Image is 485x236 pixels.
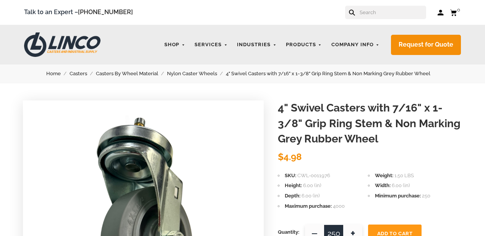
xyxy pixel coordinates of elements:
[392,183,410,188] span: 6.00 (in)
[24,32,101,57] img: LINCO CASTERS & INDUSTRIAL SUPPLY
[278,151,302,162] span: $4.98
[233,37,280,52] a: Industries
[96,70,167,78] a: Casters By Wheel Material
[78,8,133,16] a: [PHONE_NUMBER]
[285,183,302,188] span: Height
[302,193,320,199] span: 6.00 (in)
[297,173,330,178] span: CWL-0011976
[457,7,460,13] span: 0
[394,173,414,178] span: 1.50 LBS
[167,70,226,78] a: Nylon Caster Wheels
[46,70,70,78] a: Home
[303,183,321,188] span: 6.00 (in)
[285,203,332,209] span: Maximum purchase
[375,193,421,199] span: Minimum purchase
[282,37,326,52] a: Products
[359,6,426,19] input: Search
[333,203,345,209] span: 4000
[375,183,391,188] span: Width
[285,173,296,178] span: SKU
[328,37,383,52] a: Company Info
[391,35,461,55] a: Request for Quote
[450,8,461,17] a: 0
[226,70,439,78] a: 4" Swivel Casters with 7/16" x 1-3/8" Grip Ring Stem & Non Marking Grey Rubber Wheel
[24,7,133,18] span: Talk to an Expert –
[285,193,300,199] span: Depth
[191,37,231,52] a: Services
[438,9,444,16] a: Log in
[70,70,96,78] a: Casters
[375,173,393,178] span: Weight
[422,193,430,199] span: 250
[161,37,189,52] a: Shop
[278,100,462,147] h1: 4" Swivel Casters with 7/16" x 1-3/8" Grip Ring Stem & Non Marking Grey Rubber Wheel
